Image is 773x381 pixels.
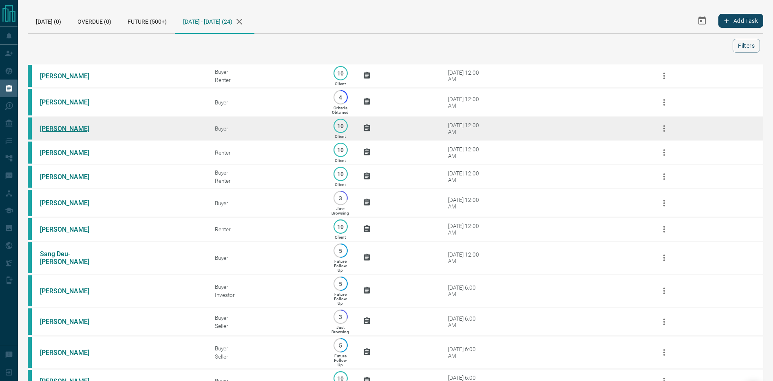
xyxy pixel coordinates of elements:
div: condos.ca [28,166,32,188]
p: 5 [338,248,344,254]
button: Select Date Range [692,11,712,31]
div: [DATE] 12:00 AM [448,223,483,236]
div: Buyer [215,315,318,321]
div: Seller [215,323,318,329]
div: condos.ca [28,218,32,240]
a: [PERSON_NAME] [40,72,101,80]
div: condos.ca [28,337,32,368]
div: Overdue (0) [69,8,119,33]
p: 10 [338,171,344,177]
p: 4 [338,94,344,100]
div: condos.ca [28,275,32,306]
p: 10 [338,224,344,230]
p: 5 [338,342,344,348]
p: Future Follow Up [334,292,347,306]
p: Client [335,158,346,163]
a: [PERSON_NAME] [40,199,101,207]
div: Buyer [215,284,318,290]
div: [DATE] - [DATE] (24) [175,8,254,34]
button: Filters [733,39,760,53]
button: Add Task [718,14,763,28]
div: condos.ca [28,65,32,87]
a: Sang Deu-[PERSON_NAME] [40,250,101,266]
div: condos.ca [28,190,32,216]
div: [DATE] (0) [28,8,69,33]
a: [PERSON_NAME] [40,349,101,357]
div: condos.ca [28,308,32,335]
p: Future Follow Up [334,259,347,272]
div: Buyer [215,255,318,261]
p: Client [335,134,346,139]
a: [PERSON_NAME] [40,318,101,326]
div: [DATE] 6:00 AM [448,284,483,297]
div: Buyer [215,200,318,206]
div: [DATE] 12:00 AM [448,170,483,183]
a: [PERSON_NAME] [40,149,101,157]
p: 3 [338,314,344,320]
div: Renter [215,226,318,233]
a: [PERSON_NAME] [40,226,101,233]
a: [PERSON_NAME] [40,125,101,133]
div: Renter [215,149,318,156]
div: [DATE] 6:00 AM [448,346,483,359]
div: [DATE] 12:00 AM [448,69,483,82]
div: Seller [215,353,318,360]
div: Future (500+) [119,8,175,33]
a: [PERSON_NAME] [40,98,101,106]
div: Buyer [215,69,318,75]
p: Client [335,235,346,239]
p: 10 [338,147,344,153]
div: Buyer [215,125,318,132]
div: condos.ca [28,142,32,164]
div: Investor [215,292,318,298]
div: Renter [215,177,318,184]
div: Buyer [215,345,318,352]
p: Just Browsing [331,325,349,334]
a: [PERSON_NAME] [40,287,101,295]
div: [DATE] 12:00 AM [448,96,483,109]
p: Client [335,182,346,187]
div: [DATE] 12:00 AM [448,146,483,159]
div: condos.ca [28,117,32,140]
div: Renter [215,77,318,83]
div: condos.ca [28,242,32,273]
div: [DATE] 12:00 AM [448,251,483,264]
div: [DATE] 6:00 AM [448,315,483,328]
p: Just Browsing [331,206,349,215]
p: Criteria Obtained [332,106,349,115]
p: Client [335,82,346,86]
p: 5 [338,281,344,287]
a: [PERSON_NAME] [40,173,101,181]
p: Future Follow Up [334,354,347,367]
div: condos.ca [28,89,32,115]
div: [DATE] 12:00 AM [448,122,483,135]
p: 10 [338,70,344,76]
p: 3 [338,195,344,201]
p: 10 [338,123,344,129]
div: Buyer [215,99,318,106]
div: [DATE] 12:00 AM [448,197,483,210]
div: Buyer [215,169,318,176]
